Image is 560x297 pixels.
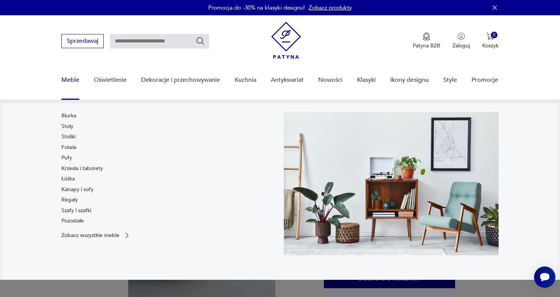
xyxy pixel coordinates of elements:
[61,154,72,162] a: Pufy
[61,175,75,183] a: Łóżka
[471,65,498,95] a: Promocje
[61,186,93,193] a: Kanapy i sofy
[284,112,499,255] img: 969d9116629659dbb0bd4e745da535dc.jpg
[61,34,104,48] button: Sprzedawaj
[452,32,470,49] button: Zaloguj
[61,233,119,238] p: Zobacz wszystkie meble
[61,123,73,130] a: Stoły
[318,65,343,95] a: Nowości
[491,32,497,38] div: 0
[457,32,465,40] img: Ikonka użytkownika
[486,32,494,40] img: Ikona koszyka
[413,32,440,49] a: Ikona medaluPatyna B2B
[61,112,76,120] a: Biurka
[413,42,440,49] p: Patyna B2B
[452,42,470,49] p: Zaloguj
[271,65,304,95] a: Antykwariat
[61,165,103,172] a: Krzesła i taborety
[271,22,301,59] img: Patyna - sklep z meblami i dekoracjami vintage
[141,65,220,95] a: Dekoracje i przechowywanie
[61,196,78,204] a: Regały
[61,144,77,151] a: Fotele
[534,266,555,288] iframe: Smartsupp widget button
[309,4,352,11] a: Zobacz produkty
[390,65,429,95] a: Ikony designu
[61,207,91,214] a: Szafy i szafki
[61,133,76,141] a: Stoliki
[357,65,376,95] a: Klasyki
[61,232,131,239] a: Zobacz wszystkie meble
[61,39,104,44] a: Sprzedawaj
[443,65,457,95] a: Style
[208,4,305,11] p: Promocja do -30% na klasyki designu!
[482,32,499,49] button: 0Koszyk
[61,217,84,225] a: Pozostałe
[94,65,127,95] a: Oświetlenie
[423,32,430,41] img: Ikona medalu
[413,32,440,49] button: Patyna B2B
[196,36,205,45] button: Szukaj
[61,65,79,95] a: Meble
[235,65,256,95] a: Kuchnia
[482,42,499,49] p: Koszyk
